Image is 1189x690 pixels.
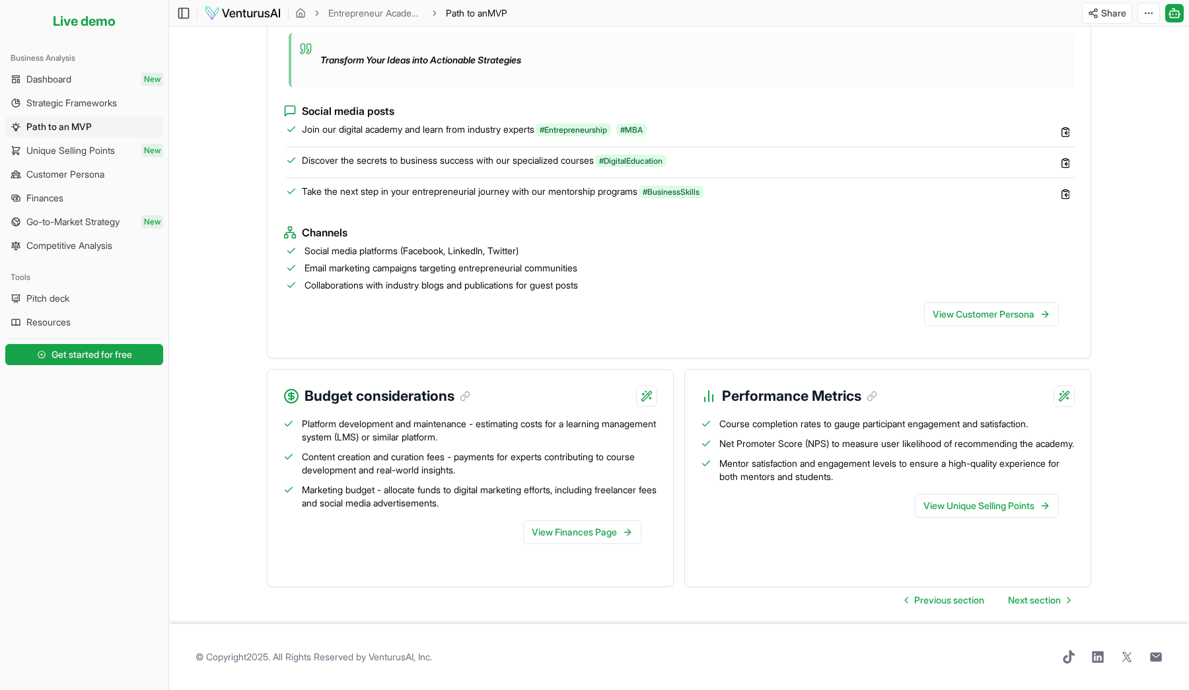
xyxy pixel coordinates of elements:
a: Resources [5,312,163,333]
span: Customer Persona [26,168,104,181]
span: Social media platforms (Facebook, LinkedIn, Twitter) [305,244,519,258]
span: Course completion rates to gauge participant engagement and satisfaction. [719,417,1028,431]
span: Content creation and curation fees - payments for experts contributing to course development and ... [302,450,657,477]
span: © Copyright 2025 . All Rights Reserved by . [196,650,432,664]
a: Unique Selling PointsNew [5,140,163,161]
a: Strategic Frameworks [5,92,163,114]
span: Finances [26,191,63,205]
a: Get started for free [5,341,163,368]
a: Go-to-Market StrategyNew [5,211,163,232]
div: Business Analysis [5,48,163,69]
span: New [141,215,163,228]
span: Social media posts [302,103,394,119]
a: Go to next page [997,587,1081,613]
a: Finances [5,188,163,209]
a: Competitive Analysis [5,235,163,256]
span: Path to an MVP [26,120,92,133]
a: View Customer Persona [924,302,1059,326]
span: #Entrepreneurship [536,123,611,136]
p: Transform Your Ideas into Actionable Strategies [320,53,521,67]
span: Resources [26,316,71,329]
span: Path to anMVP [446,7,507,20]
span: New [141,144,163,157]
a: Customer Persona [5,164,163,185]
span: Dashboard [26,73,71,86]
span: Discover the secrets to business success with our specialized courses [302,154,668,167]
span: Pitch deck [26,292,69,305]
span: #DigitalEducation [595,155,667,167]
span: #BusinessSkills [639,186,703,198]
span: Net Promoter Score (NPS) to measure user likelihood of recommending the academy. [719,437,1074,450]
span: #MBA [616,123,647,136]
span: Go-to-Market Strategy [26,215,120,228]
a: View Finances Page [523,520,641,544]
span: Mentor satisfaction and engagement levels to ensure a high-quality experience for both mentors an... [719,457,1075,483]
span: Competitive Analysis [26,239,112,252]
span: Get started for free [52,348,132,361]
span: Platform development and maintenance - estimating costs for a learning management system (LMS) or... [302,417,657,444]
h3: Performance Metrics [722,386,877,407]
a: VenturusAI, Inc [369,651,430,662]
a: View Unique Selling Points [915,494,1059,518]
span: Next section [1008,594,1061,607]
button: Get started for free [5,344,163,365]
div: Tools [5,267,163,288]
a: DashboardNew [5,69,163,90]
a: Path to an MVP [5,116,163,137]
span: Unique Selling Points [26,144,115,157]
span: Channels [302,224,347,240]
a: Entrepreneur Academy [328,7,423,20]
span: Share [1101,7,1126,20]
span: Strategic Frameworks [26,96,117,110]
span: Take the next step in your entrepreneurial journey with our mentorship programs [302,185,705,198]
a: Go to previous page [894,587,995,613]
a: Pitch deck [5,288,163,309]
nav: breadcrumb [295,7,507,20]
img: logo [204,5,281,21]
span: Email marketing campaigns targeting entrepreneurial communities [305,261,577,275]
h3: Budget considerations [305,386,470,407]
span: Path to an [446,7,487,18]
span: Join our digital academy and learn from industry experts [302,123,648,136]
span: Collaborations with industry blogs and publications for guest posts [305,279,578,292]
span: Previous section [914,594,984,607]
nav: pagination [894,587,1081,613]
button: Share [1082,3,1132,24]
span: Marketing budget - allocate funds to digital marketing efforts, including freelancer fees and soc... [302,483,657,510]
span: New [141,73,163,86]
